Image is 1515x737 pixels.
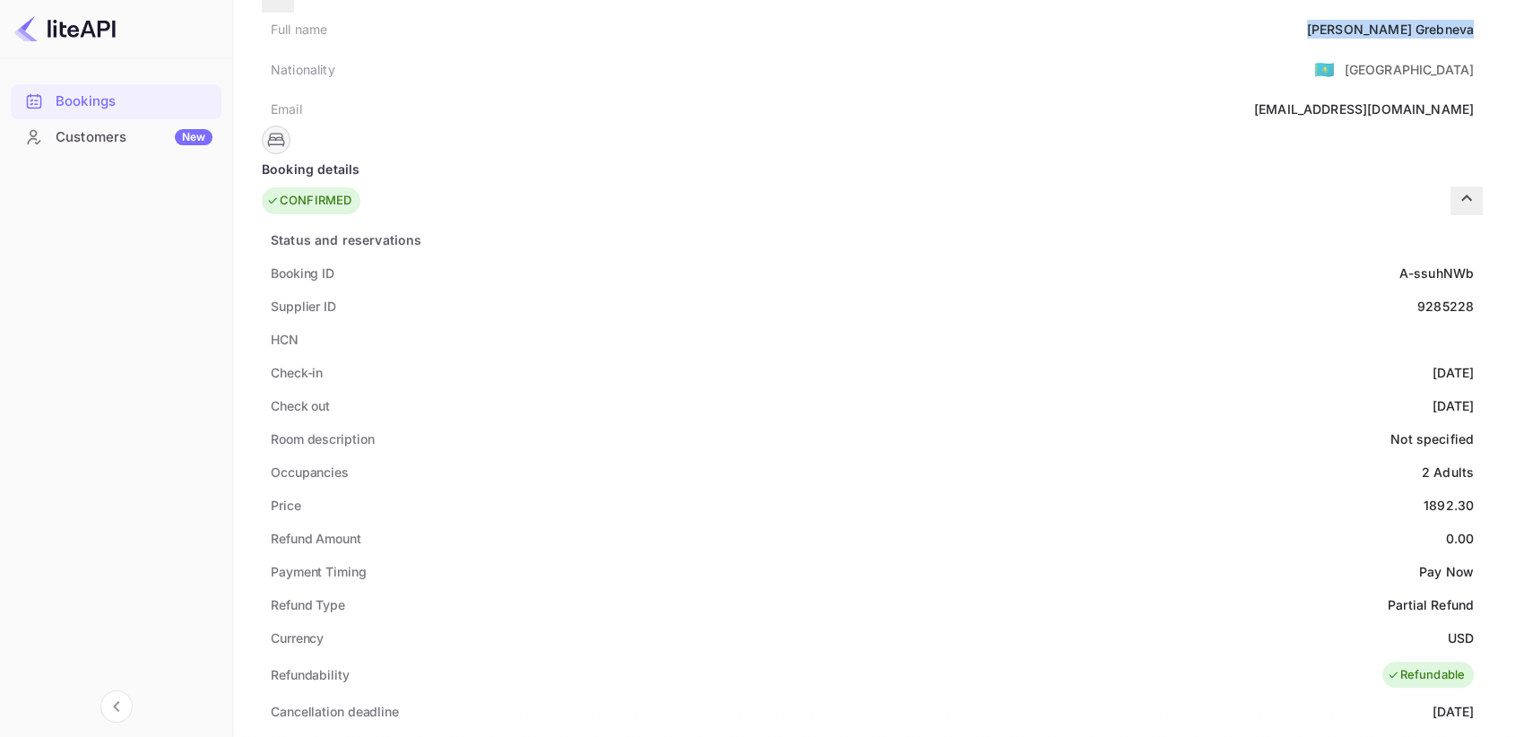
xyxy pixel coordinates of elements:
img: LiteAPI logo [14,14,116,43]
div: Status and reservations [271,230,421,249]
div: Bookings [11,84,221,119]
div: Booking details [262,160,1483,178]
div: HCN [271,330,299,349]
div: Email [271,100,302,118]
div: Supplier ID [271,297,336,316]
div: 1892.30 [1424,496,1474,515]
div: [DATE] [1433,363,1474,382]
div: USD [1448,629,1474,647]
div: Price [271,496,301,515]
div: Check-in [271,363,323,382]
div: New [175,129,212,145]
div: [EMAIL_ADDRESS][DOMAIN_NAME] [1254,100,1474,118]
div: Refundability [271,665,350,684]
div: Payment Timing [271,562,367,581]
a: Bookings [11,84,221,117]
div: Booking ID [271,264,334,282]
div: Pay Now [1419,562,1474,581]
div: Bookings [56,91,212,112]
div: Refund Type [271,595,345,614]
div: Currency [271,629,324,647]
div: [DATE] [1433,702,1474,721]
button: Collapse navigation [100,690,133,723]
div: Cancellation deadline [271,702,399,721]
div: A-ssuhNWb [1399,264,1474,282]
div: CONFIRMED [266,192,351,210]
div: Occupancies [271,463,349,481]
div: 0.00 [1445,529,1474,548]
div: CustomersNew [11,120,221,155]
a: CustomersNew [11,120,221,153]
div: Refundable [1387,666,1466,684]
div: Partial Refund [1388,595,1474,614]
div: Refund Amount [271,529,361,548]
div: Room description [271,429,374,448]
div: Customers [56,127,212,148]
span: United States [1314,53,1335,85]
div: Full name [271,20,327,39]
div: Nationality [271,60,335,79]
div: 9285228 [1417,297,1474,316]
div: Not specified [1390,429,1474,448]
div: 2 Adults [1422,463,1474,481]
div: [GEOGRAPHIC_DATA] [1344,60,1474,79]
div: [PERSON_NAME] Grebneva [1307,20,1474,39]
div: [DATE] [1433,396,1474,415]
div: Check out [271,396,330,415]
